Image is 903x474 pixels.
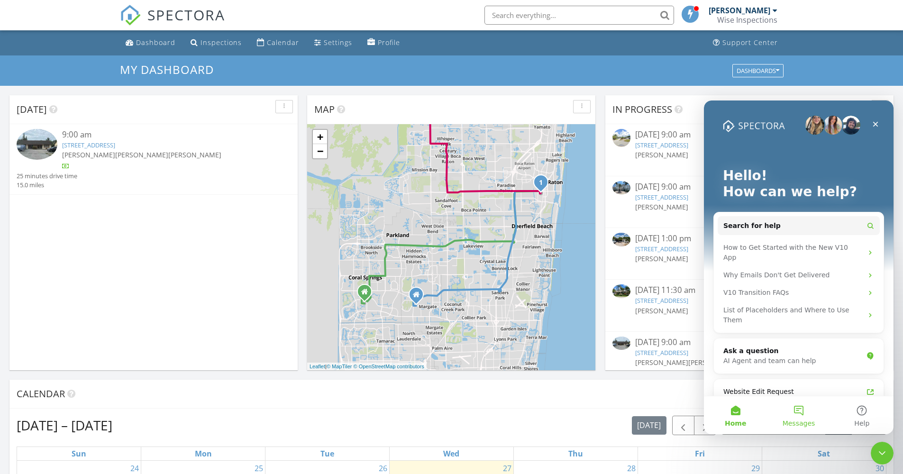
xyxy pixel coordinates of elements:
a: Sunday [70,447,88,460]
div: [DATE] 9:00 am [635,129,864,141]
img: 9349836%2Fcover_photos%2FUg1GQJwb5E9toriCqf1v%2Fsmall.jpg [612,284,630,298]
a: Settings [310,34,356,52]
div: Inspections [201,38,242,47]
a: SPECTORA [120,13,225,33]
a: Zoom in [313,130,327,144]
img: The Best Home Inspection Software - Spectora [120,5,141,26]
a: 9:00 am [STREET_ADDRESS] [PERSON_NAME][PERSON_NAME][PERSON_NAME] 25 minutes drive time 15.0 miles [17,129,291,190]
div: [DATE] 11:30 am [635,284,864,296]
a: Leaflet [310,364,325,369]
button: Previous [672,416,694,435]
img: 9342662%2Fcover_photos%2FRMqqwr9n2nHm9SfvikST%2Fsmall.jpg [612,233,630,246]
div: Calendar [267,38,299,47]
span: Map [314,103,335,116]
iframe: Intercom live chat [871,442,894,465]
a: Wednesday [441,447,461,460]
div: Profile [378,38,400,47]
span: [PERSON_NAME] [115,150,168,159]
div: [PERSON_NAME] [709,6,770,15]
a: [STREET_ADDRESS] [635,348,688,357]
a: Calendar [253,34,303,52]
span: [PERSON_NAME] [635,202,688,211]
a: © MapTiler [327,364,352,369]
span: In Progress [612,103,672,116]
img: 9342646%2Fcover_photos%2FlbpcWxN2yUUkGJpdTzQA%2Fsmall.jpg [612,181,630,195]
span: [PERSON_NAME] [688,358,741,367]
div: Dashboard [136,38,175,47]
img: 9367130%2Fcover_photos%2F2D06mL0zJXfsk55sPLfd%2Fsmall.jpg [612,337,630,350]
a: Dashboard [122,34,179,52]
div: 9:00 am [62,129,268,141]
a: [STREET_ADDRESS] [62,141,115,149]
div: [DATE] 9:00 am [635,181,864,193]
div: 15.0 miles [17,181,77,190]
a: Inspections [187,34,246,52]
i: 1 [539,180,543,186]
a: [STREET_ADDRESS] [635,193,688,201]
div: Coral Springs FL 33071 [365,292,370,297]
a: Saturday [816,447,832,460]
button: Dashboards [732,64,784,77]
a: [STREET_ADDRESS] [635,141,688,149]
a: [STREET_ADDRESS] [635,245,688,253]
a: [DATE] 9:00 am [STREET_ADDRESS] [PERSON_NAME] [612,181,886,223]
span: [PERSON_NAME] [62,150,115,159]
a: [DATE] 11:30 am [STREET_ADDRESS] [PERSON_NAME] [612,284,886,326]
div: | [307,363,427,371]
div: Support Center [722,38,778,47]
button: [DATE] [632,416,666,435]
img: streetview [612,129,630,147]
a: [DATE] 9:00 am [STREET_ADDRESS] [PERSON_NAME] [612,129,886,171]
a: Thursday [566,447,585,460]
a: Profile [364,34,404,52]
span: [DATE] [17,103,47,116]
span: [PERSON_NAME] [635,306,688,315]
span: [PERSON_NAME] [635,150,688,159]
a: Monday [193,447,214,460]
img: 9367130%2Fcover_photos%2F2D06mL0zJXfsk55sPLfd%2Fsmall.jpg [17,129,57,159]
a: [STREET_ADDRESS] [635,296,688,305]
a: © OpenStreetMap contributors [354,364,424,369]
span: [PERSON_NAME] [635,358,688,367]
span: Calendar [17,387,65,400]
div: Wise Inspections [717,15,777,25]
button: Next [694,416,716,435]
span: SPECTORA [147,5,225,25]
h2: [DATE] – [DATE] [17,416,112,435]
span: My Dashboard [120,62,214,77]
div: 25 minutes drive time [17,172,77,181]
span: [PERSON_NAME] [168,150,221,159]
div: Settings [324,38,352,47]
div: 230 SW 1st St, Boca Raton, FL 33432 [541,182,547,188]
a: Zoom out [313,144,327,158]
div: Margate Blvd, Margate Florida 33063 [416,294,422,300]
div: [DATE] 1:00 pm [635,233,864,245]
a: [DATE] 1:00 pm [STREET_ADDRESS] [PERSON_NAME] [612,233,886,274]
